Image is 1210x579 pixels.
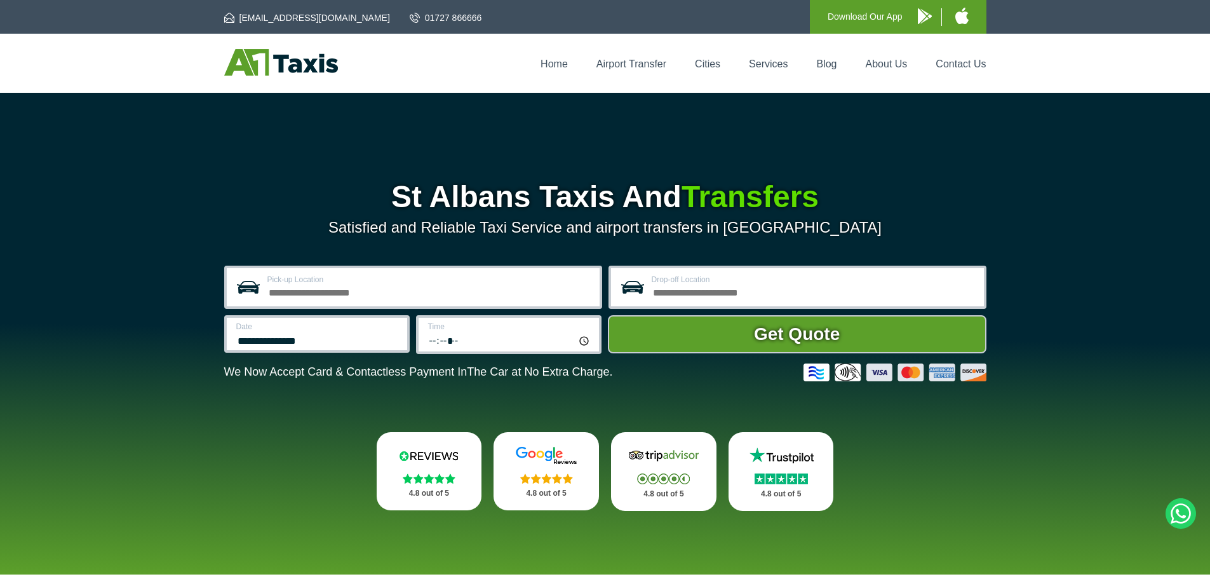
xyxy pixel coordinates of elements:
[803,364,986,381] img: Credit And Debit Cards
[816,58,837,69] a: Blog
[410,11,482,24] a: 01727 866666
[682,180,819,214] span: Transfers
[508,486,585,501] p: 4.8 out of 5
[224,219,986,236] p: Satisfied and Reliable Taxi Service and airport transfers in [GEOGRAPHIC_DATA]
[695,58,720,69] a: Cities
[626,446,702,465] img: Tripadvisor
[596,58,666,69] a: Airport Transfer
[224,49,338,76] img: A1 Taxis St Albans LTD
[391,486,468,501] p: 4.8 out of 5
[494,432,599,510] a: Google Stars 4.8 out of 5
[508,446,584,465] img: Google
[828,9,903,25] p: Download Our App
[866,58,908,69] a: About Us
[520,473,573,484] img: Stars
[541,58,568,69] a: Home
[755,473,808,484] img: Stars
[403,473,455,484] img: Stars
[637,473,690,484] img: Stars
[743,446,819,465] img: Trustpilot
[467,365,612,378] span: The Car at No Extra Charge.
[611,432,716,511] a: Tripadvisor Stars 4.8 out of 5
[608,315,986,353] button: Get Quote
[625,486,702,502] p: 4.8 out of 5
[391,446,467,465] img: Reviews.io
[652,276,976,283] label: Drop-off Location
[729,432,834,511] a: Trustpilot Stars 4.8 out of 5
[936,58,986,69] a: Contact Us
[224,365,613,379] p: We Now Accept Card & Contactless Payment In
[749,58,788,69] a: Services
[428,323,591,330] label: Time
[224,11,390,24] a: [EMAIL_ADDRESS][DOMAIN_NAME]
[377,432,482,510] a: Reviews.io Stars 4.8 out of 5
[267,276,592,283] label: Pick-up Location
[918,8,932,24] img: A1 Taxis Android App
[743,486,820,502] p: 4.8 out of 5
[955,8,969,24] img: A1 Taxis iPhone App
[224,182,986,212] h1: St Albans Taxis And
[236,323,400,330] label: Date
